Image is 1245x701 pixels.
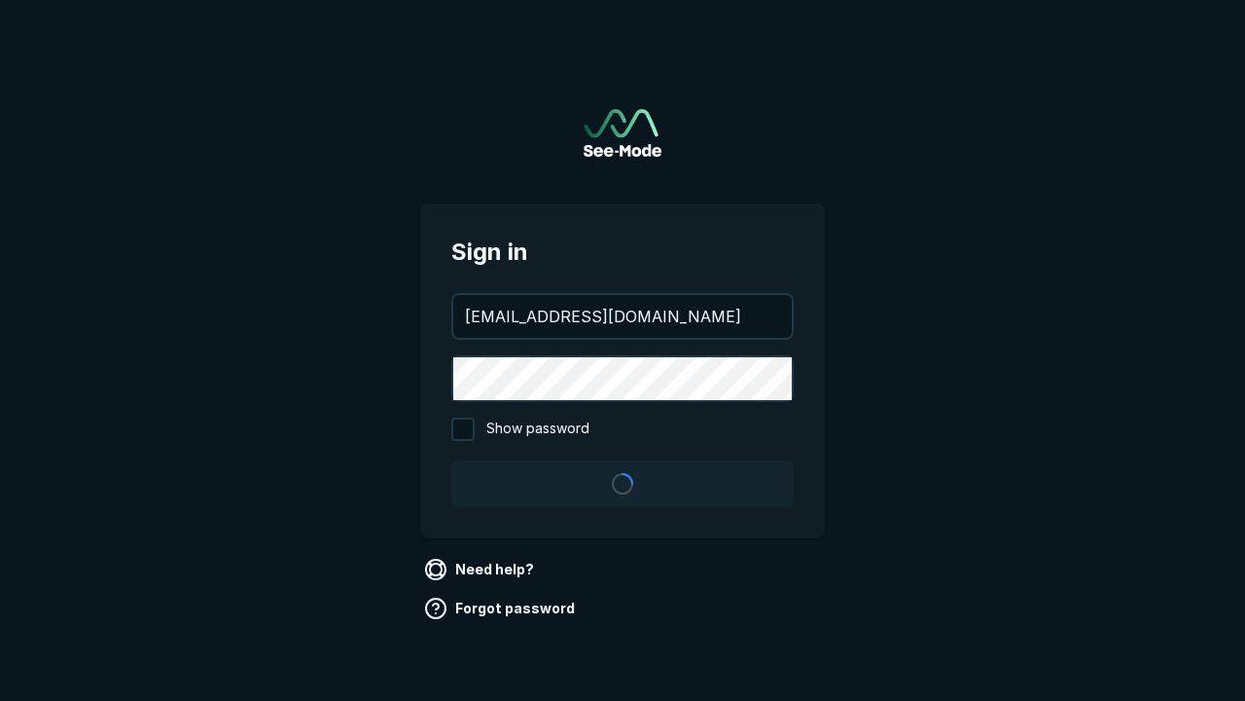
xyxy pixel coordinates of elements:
img: See-Mode Logo [584,109,661,157]
a: Need help? [420,554,542,585]
input: your@email.com [453,295,792,338]
a: Forgot password [420,593,583,624]
span: Show password [486,418,589,441]
a: Go to sign in [584,109,661,157]
span: Sign in [451,235,794,270]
